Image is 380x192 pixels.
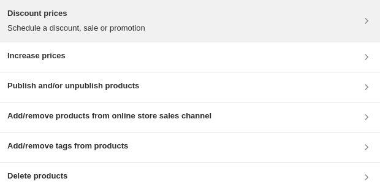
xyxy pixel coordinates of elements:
[7,22,145,34] p: Schedule a discount, sale or promotion
[7,110,211,122] h3: Add/remove products from online store sales channel
[7,140,128,152] h3: Add/remove tags from products
[7,80,139,92] h3: Publish and/or unpublish products
[7,50,66,62] h3: Increase prices
[7,170,67,182] h3: Delete products
[7,7,145,20] h3: Discount prices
